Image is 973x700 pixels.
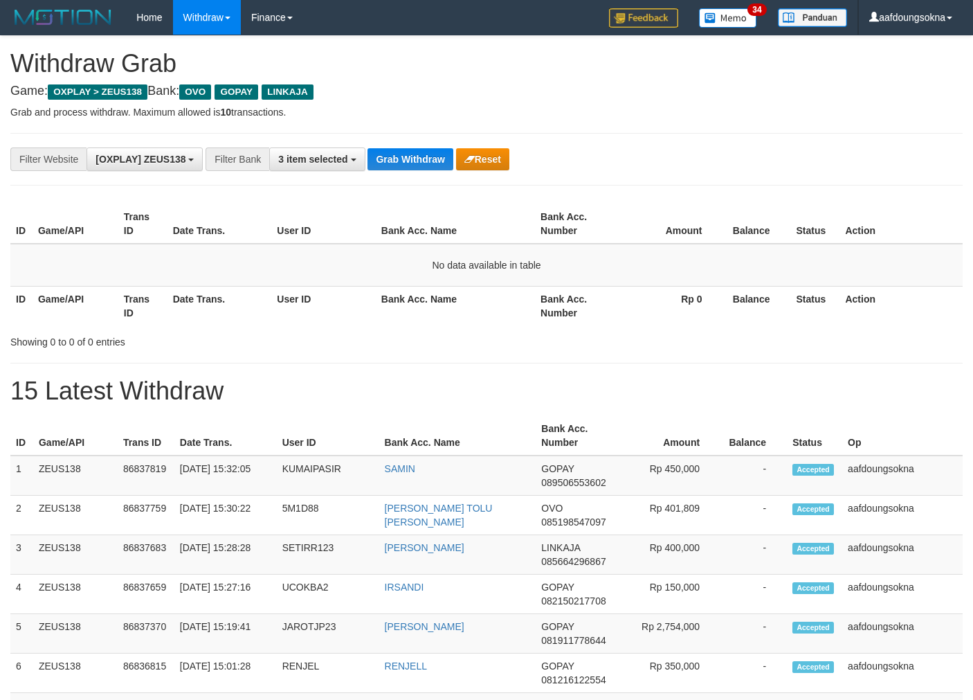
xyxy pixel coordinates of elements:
[385,582,424,593] a: IRSANDI
[10,286,33,325] th: ID
[842,535,963,575] td: aafdoungsokna
[791,286,840,325] th: Status
[620,654,720,693] td: Rp 350,000
[720,654,787,693] td: -
[271,204,376,244] th: User ID
[118,654,174,693] td: 86836815
[10,654,33,693] td: 6
[48,84,147,100] span: OXPLAY > ZEUS138
[277,416,379,456] th: User ID
[609,8,678,28] img: Feedback.jpg
[778,8,847,27] img: panduan.png
[723,286,791,325] th: Balance
[10,50,963,78] h1: Withdraw Grab
[118,286,167,325] th: Trans ID
[262,84,313,100] span: LINKAJA
[33,654,118,693] td: ZEUS138
[271,286,376,325] th: User ID
[118,614,174,654] td: 86837370
[535,286,621,325] th: Bank Acc. Number
[792,543,834,555] span: Accepted
[541,674,606,685] span: Copy 081216122554 to clipboard
[174,456,277,496] td: [DATE] 15:32:05
[385,661,427,672] a: RENJELL
[277,654,379,693] td: RENJEL
[10,614,33,654] td: 5
[720,575,787,614] td: -
[620,575,720,614] td: Rp 150,000
[10,84,963,98] h4: Game: Bank:
[723,204,791,244] th: Balance
[536,416,620,456] th: Bank Acc. Number
[33,535,118,575] td: ZEUS138
[620,416,720,456] th: Amount
[87,147,203,171] button: [OXPLAY] ZEUS138
[118,575,174,614] td: 86837659
[277,575,379,614] td: UCOKBA2
[541,542,580,553] span: LINKAJA
[842,654,963,693] td: aafdoungsokna
[10,575,33,614] td: 4
[620,456,720,496] td: Rp 450,000
[385,621,464,632] a: [PERSON_NAME]
[33,614,118,654] td: ZEUS138
[10,7,116,28] img: MOTION_logo.png
[10,204,33,244] th: ID
[541,503,563,514] span: OVO
[33,204,118,244] th: Game/API
[174,416,277,456] th: Date Trans.
[10,496,33,535] td: 2
[118,416,174,456] th: Trans ID
[621,204,723,244] th: Amount
[33,575,118,614] td: ZEUS138
[541,621,574,632] span: GOPAY
[839,204,963,244] th: Action
[10,456,33,496] td: 1
[33,286,118,325] th: Game/API
[33,416,118,456] th: Game/API
[541,661,574,672] span: GOPAY
[385,463,415,474] a: SAMIN
[787,416,842,456] th: Status
[456,148,509,170] button: Reset
[118,456,174,496] td: 86837819
[167,286,272,325] th: Date Trans.
[842,614,963,654] td: aafdoungsokna
[842,575,963,614] td: aafdoungsokna
[541,635,606,646] span: Copy 081911778644 to clipboard
[535,204,621,244] th: Bank Acc. Number
[792,464,834,476] span: Accepted
[385,542,464,553] a: [PERSON_NAME]
[720,535,787,575] td: -
[174,535,277,575] td: [DATE] 15:28:28
[10,416,33,456] th: ID
[699,8,757,28] img: Button%20Memo.svg
[792,503,834,515] span: Accepted
[10,535,33,575] td: 3
[33,496,118,535] td: ZEUS138
[720,614,787,654] td: -
[277,456,379,496] td: KUMAIPASIR
[541,556,606,567] span: Copy 085664296867 to clipboard
[10,330,395,349] div: Showing 0 to 0 of 0 entries
[118,496,174,535] td: 86837759
[541,463,574,474] span: GOPAY
[10,244,963,287] td: No data available in table
[10,147,87,171] div: Filter Website
[206,147,269,171] div: Filter Bank
[10,105,963,119] p: Grab and process withdraw. Maximum allowed is transactions.
[541,595,606,607] span: Copy 082150217708 to clipboard
[792,582,834,594] span: Accepted
[33,456,118,496] td: ZEUS138
[720,416,787,456] th: Balance
[96,154,185,165] span: [OXPLAY] ZEUS138
[541,477,606,488] span: Copy 089506553602 to clipboard
[174,614,277,654] td: [DATE] 15:19:41
[620,614,720,654] td: Rp 2,754,000
[791,204,840,244] th: Status
[174,654,277,693] td: [DATE] 15:01:28
[376,286,535,325] th: Bank Acc. Name
[541,582,574,593] span: GOPAY
[621,286,723,325] th: Rp 0
[541,517,606,528] span: Copy 085198547097 to clipboard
